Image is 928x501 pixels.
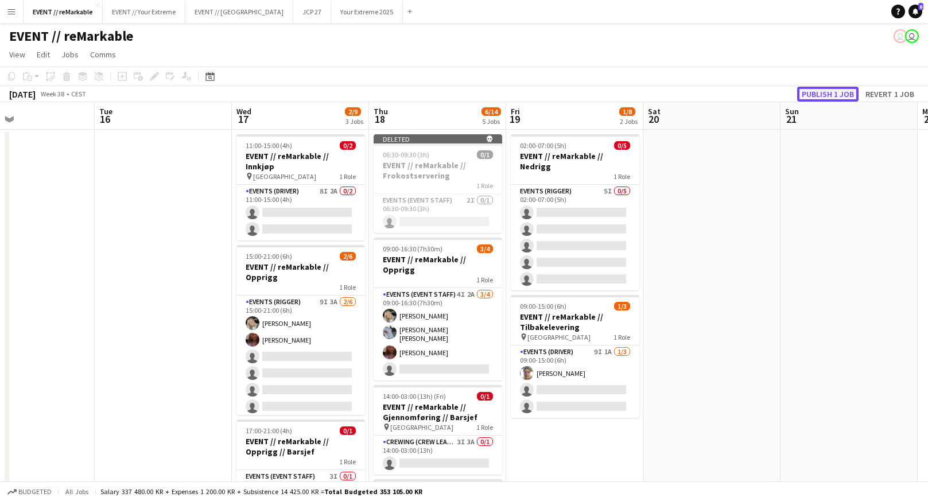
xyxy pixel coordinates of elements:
[9,49,25,60] span: View
[477,392,493,401] span: 0/1
[797,87,859,102] button: Publish 1 job
[236,151,365,172] h3: EVENT // reMarkable // Innkjøp
[38,90,67,98] span: Week 38
[619,107,635,116] span: 1/8
[185,1,293,23] button: EVENT // [GEOGRAPHIC_DATA]
[236,296,365,418] app-card-role: Events (Rigger)9I3A2/615:00-21:00 (6h)[PERSON_NAME][PERSON_NAME]
[390,423,453,432] span: [GEOGRAPHIC_DATA]
[476,181,493,190] span: 1 Role
[63,487,91,496] span: All jobs
[908,5,922,18] a: 6
[482,117,500,126] div: 5 Jobs
[648,106,661,116] span: Sat
[374,385,502,475] app-job-card: 14:00-03:00 (13h) (Fri)0/1EVENT // reMarkable // Gjennomføring // Barsjef [GEOGRAPHIC_DATA]1 Role...
[345,117,363,126] div: 3 Jobs
[372,112,388,126] span: 18
[293,1,331,23] button: JCP 27
[236,134,365,240] app-job-card: 11:00-15:00 (4h)0/2EVENT // reMarkable // Innkjøp [GEOGRAPHIC_DATA]1 RoleEvents (Driver)8I2A0/211...
[103,1,185,23] button: EVENT // Your Extreme
[100,487,422,496] div: Salary 337 480.00 KR + Expenses 1 200.00 KR + Subsistence 14 425.00 KR =
[511,312,639,332] h3: EVENT // reMarkable // Tilbakelevering
[477,150,493,159] span: 0/1
[99,106,112,116] span: Tue
[339,172,356,181] span: 1 Role
[374,288,502,380] app-card-role: Events (Event Staff)4I2A3/409:00-16:30 (7h30m)[PERSON_NAME][PERSON_NAME] [PERSON_NAME][PERSON_NAME]
[511,134,639,290] app-job-card: 02:00-07:00 (5h)0/5EVENT // reMarkable // Nedrigg1 RoleEvents (Rigger)5I0/502:00-07:00 (5h)
[476,423,493,432] span: 1 Role
[236,185,365,240] app-card-role: Events (Driver)8I2A0/211:00-15:00 (4h)
[98,112,112,126] span: 16
[374,194,502,233] app-card-role: Events (Event Staff)2I0/106:30-09:30 (3h)
[520,141,566,150] span: 02:00-07:00 (5h)
[476,275,493,284] span: 1 Role
[340,426,356,435] span: 0/1
[620,117,638,126] div: 2 Jobs
[374,160,502,181] h3: EVENT // reMarkable // Frokostservering
[32,47,55,62] a: Edit
[374,254,502,275] h3: EVENT // reMarkable // Opprigg
[6,486,53,498] button: Budgeted
[61,49,79,60] span: Jobs
[236,262,365,282] h3: EVENT // reMarkable // Opprigg
[324,487,422,496] span: Total Budgeted 353 105.00 KR
[520,302,566,310] span: 09:00-15:00 (6h)
[477,244,493,253] span: 3/4
[246,141,292,150] span: 11:00-15:00 (4h)
[5,47,30,62] a: View
[57,47,83,62] a: Jobs
[905,29,919,43] app-user-avatar: Caroline Skjervold
[861,87,919,102] button: Revert 1 job
[614,333,630,341] span: 1 Role
[340,141,356,150] span: 0/2
[331,1,403,23] button: Your Extreme 2025
[345,107,361,116] span: 2/9
[236,245,365,415] app-job-card: 15:00-21:00 (6h)2/6EVENT // reMarkable // Opprigg1 RoleEvents (Rigger)9I3A2/615:00-21:00 (6h)[PER...
[509,112,520,126] span: 19
[71,90,86,98] div: CEST
[383,244,442,253] span: 09:00-16:30 (7h30m)
[383,392,446,401] span: 14:00-03:00 (13h) (Fri)
[86,47,121,62] a: Comms
[383,150,429,159] span: 06:30-09:30 (3h)
[374,106,388,116] span: Thu
[9,88,36,100] div: [DATE]
[511,295,639,418] app-job-card: 09:00-15:00 (6h)1/3EVENT // reMarkable // Tilbakelevering [GEOGRAPHIC_DATA]1 RoleEvents (Driver)9...
[646,112,661,126] span: 20
[527,333,591,341] span: [GEOGRAPHIC_DATA]
[785,106,799,116] span: Sun
[246,252,292,261] span: 15:00-21:00 (6h)
[9,28,133,45] h1: EVENT // reMarkable
[614,302,630,310] span: 1/3
[482,107,501,116] span: 6/14
[236,106,251,116] span: Wed
[374,134,502,143] div: Deleted
[614,172,630,181] span: 1 Role
[340,252,356,261] span: 2/6
[253,172,316,181] span: [GEOGRAPHIC_DATA]
[511,106,520,116] span: Fri
[236,436,365,457] h3: EVENT // reMarkable // Opprigg // Barsjef
[235,112,251,126] span: 17
[246,426,292,435] span: 17:00-21:00 (4h)
[614,141,630,150] span: 0/5
[374,402,502,422] h3: EVENT // reMarkable // Gjennomføring // Barsjef
[511,185,639,290] app-card-role: Events (Rigger)5I0/502:00-07:00 (5h)
[511,151,639,172] h3: EVENT // reMarkable // Nedrigg
[783,112,799,126] span: 21
[374,436,502,475] app-card-role: Crewing (Crew Leader)3I3A0/114:00-03:00 (13h)
[374,238,502,380] app-job-card: 09:00-16:30 (7h30m)3/4EVENT // reMarkable // Opprigg1 RoleEvents (Event Staff)4I2A3/409:00-16:30 ...
[918,3,923,10] span: 6
[894,29,907,43] app-user-avatar: Caroline Skjervold
[374,134,502,233] app-job-card: Deleted 06:30-09:30 (3h)0/1EVENT // reMarkable // Frokostservering1 RoleEvents (Event Staff)2I0/1...
[18,488,52,496] span: Budgeted
[511,345,639,418] app-card-role: Events (Driver)9I1A1/309:00-15:00 (6h)[PERSON_NAME]
[37,49,50,60] span: Edit
[339,283,356,292] span: 1 Role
